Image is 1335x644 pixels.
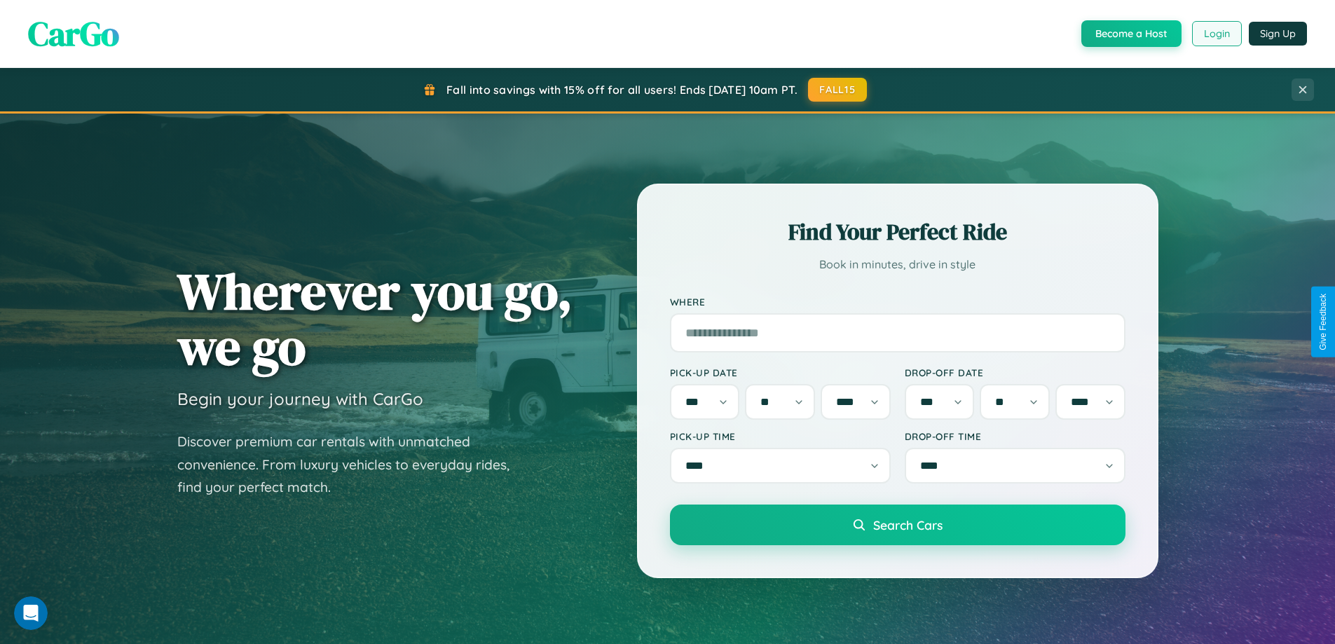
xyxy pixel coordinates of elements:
label: Where [670,296,1125,308]
button: Login [1192,21,1242,46]
label: Drop-off Time [905,430,1125,442]
span: Fall into savings with 15% off for all users! Ends [DATE] 10am PT. [446,83,797,97]
label: Pick-up Time [670,430,891,442]
iframe: Intercom live chat [14,596,48,630]
div: Give Feedback [1318,294,1328,350]
label: Pick-up Date [670,366,891,378]
button: FALL15 [808,78,867,102]
span: Search Cars [873,517,943,533]
button: Search Cars [670,505,1125,545]
h2: Find Your Perfect Ride [670,217,1125,247]
button: Become a Host [1081,20,1182,47]
button: Sign Up [1249,22,1307,46]
p: Discover premium car rentals with unmatched convenience. From luxury vehicles to everyday rides, ... [177,430,528,499]
span: CarGo [28,11,119,57]
h3: Begin your journey with CarGo [177,388,423,409]
p: Book in minutes, drive in style [670,254,1125,275]
label: Drop-off Date [905,366,1125,378]
h1: Wherever you go, we go [177,263,573,374]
